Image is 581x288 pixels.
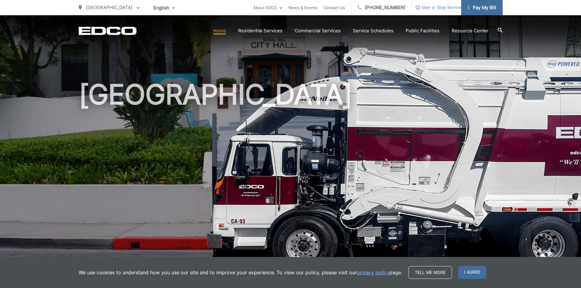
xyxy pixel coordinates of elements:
[253,4,282,11] a: About EDCO
[324,4,345,11] a: Contact Us
[86,5,132,10] span: [GEOGRAPHIC_DATA]
[79,79,503,272] h1: [GEOGRAPHIC_DATA]
[406,27,439,34] a: Public Facilities
[467,4,496,11] span: Pay My Bill
[458,266,486,279] span: I agree
[353,27,393,34] a: Service Schedules
[408,266,452,279] a: Tell me more
[295,27,341,34] a: Commercial Services
[357,269,389,276] a: privacy policy
[79,269,402,276] p: We use cookies to understand how you use our site and to improve your experience. To view our pol...
[238,27,282,34] a: Residential Services
[452,27,489,34] a: Resource Center
[289,4,317,11] a: News & Events
[149,2,180,13] span: English
[79,27,137,35] a: EDCD logo. Return to the homepage.
[213,27,226,34] a: Home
